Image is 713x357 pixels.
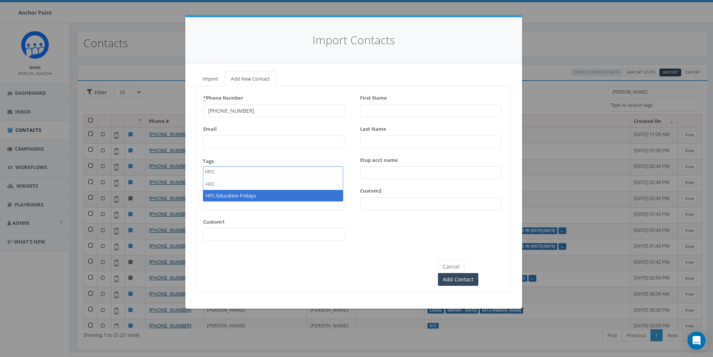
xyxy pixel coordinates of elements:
[360,123,386,133] label: Last Name
[203,123,217,133] label: Email
[225,71,276,87] a: Add New Contact
[203,158,214,165] label: Tags
[203,105,344,117] input: +1 214-248-4342
[438,260,464,273] button: Cancel
[205,169,220,175] textarea: Search
[203,178,343,190] li: HFC
[203,92,243,102] label: Phone Number
[360,185,381,194] label: Custom2
[203,190,343,202] li: HFC-Education Fridays
[203,216,225,226] label: Custom1
[438,273,478,286] input: Add Contact
[688,332,706,350] div: Open Intercom Messenger
[203,136,344,148] input: Enter a valid email address (e.g., example@domain.com)
[196,71,224,87] a: Import
[203,94,206,101] abbr: required
[360,92,387,102] label: First Name
[196,32,511,48] h4: Import Contacts
[360,154,398,164] label: Etap acct name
